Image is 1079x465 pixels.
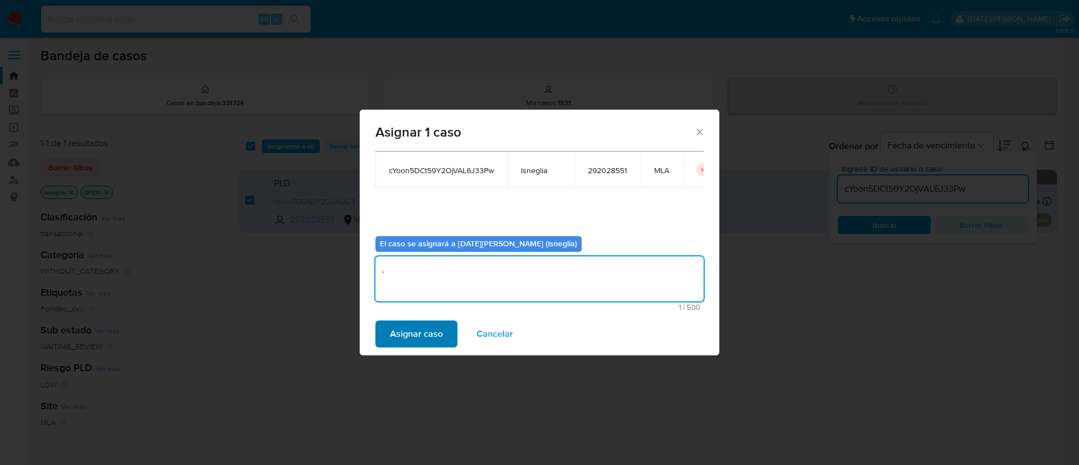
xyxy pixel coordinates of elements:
[462,320,528,347] button: Cancelar
[694,127,704,137] button: Cerrar ventana
[521,165,561,175] span: lsneglia
[360,110,719,355] div: assign-modal
[379,304,700,311] span: Máximo 500 caracteres
[477,322,513,346] span: Cancelar
[389,165,494,175] span: cYoon5DCt59Y2OjVAL6J33Pw
[696,163,710,177] button: icon-button
[588,165,627,175] span: 292028551
[375,125,694,139] span: Asignar 1 caso
[390,322,443,346] span: Asignar caso
[375,320,457,347] button: Asignar caso
[375,256,704,301] textarea: .
[654,165,669,175] span: MLA
[380,238,577,249] b: El caso se asignará a [DATE][PERSON_NAME] (lsneglia)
